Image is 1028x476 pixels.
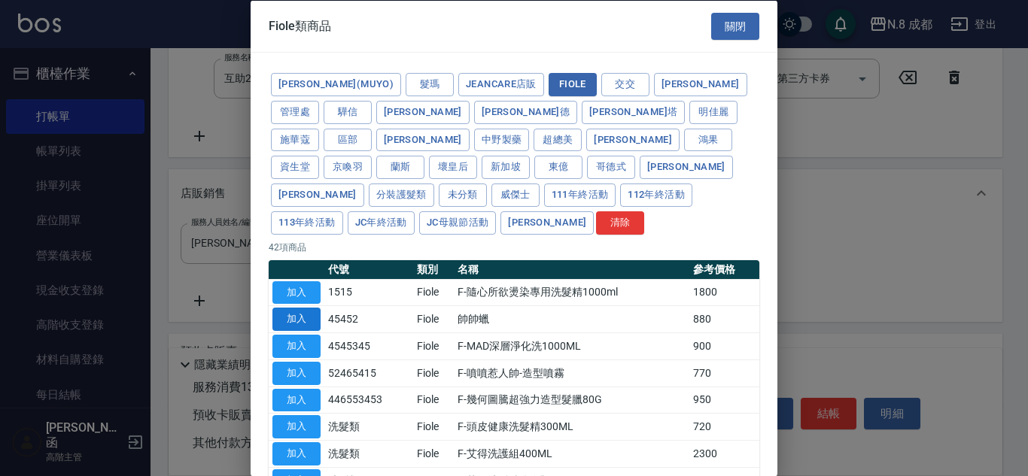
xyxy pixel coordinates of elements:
button: 加入 [272,335,321,358]
button: 威傑士 [491,183,540,207]
button: 111年終活動 [544,183,616,207]
button: 明佳麗 [689,100,738,123]
button: 蘭斯 [376,156,424,179]
td: 4545345 [324,332,413,359]
button: [PERSON_NAME]德 [474,100,577,123]
button: 新加坡 [482,156,530,179]
th: 類別 [413,259,455,279]
td: 52465415 [324,359,413,387]
button: 清除 [596,211,644,234]
button: [PERSON_NAME] [640,156,733,179]
button: 京喚羽 [324,156,372,179]
button: 壞皇后 [429,156,477,179]
span: Fiole類商品 [269,18,331,33]
td: 880 [689,305,759,332]
button: 加入 [272,442,321,465]
button: 112年終活動 [620,183,692,207]
button: 未分類 [439,183,487,207]
td: 洗髮類 [324,413,413,440]
button: 鴻果 [684,128,732,151]
button: 超總美 [534,128,582,151]
button: [PERSON_NAME](MUYO) [271,73,401,96]
button: JC母親節活動 [419,211,497,234]
button: JeanCare店販 [458,73,544,96]
td: 2300 [689,440,759,467]
button: [PERSON_NAME] [376,128,470,151]
button: [PERSON_NAME] [654,73,747,96]
button: 中野製藥 [474,128,530,151]
button: 驊信 [324,100,372,123]
td: Fiole [413,440,455,467]
td: F-頭皮健康洗髮精300ML [454,413,689,440]
td: 1800 [689,279,759,306]
td: 45452 [324,305,413,332]
td: Fiole [413,387,455,414]
button: 資生堂 [271,156,319,179]
button: [PERSON_NAME] [586,128,680,151]
td: Fiole [413,413,455,440]
button: 加入 [272,415,321,438]
button: [PERSON_NAME] [271,183,364,207]
td: Fiole [413,305,455,332]
td: 1515 [324,279,413,306]
th: 參考價格 [689,259,759,279]
button: [PERSON_NAME] [500,211,594,234]
td: 446553453 [324,387,413,414]
button: 交交 [601,73,649,96]
button: 加入 [272,308,321,331]
button: 施華蔻 [271,128,319,151]
th: 名稱 [454,259,689,279]
button: 區部 [324,128,372,151]
button: 管理處 [271,100,319,123]
button: 分裝護髮類 [369,183,434,207]
button: Fiole [549,73,597,96]
button: 加入 [272,280,321,304]
button: [PERSON_NAME] [376,100,470,123]
p: 42 項商品 [269,240,759,253]
button: 髮瑪 [406,73,454,96]
td: 洗髮類 [324,440,413,467]
button: 哥德式 [587,156,635,179]
button: 加入 [272,361,321,384]
td: F-噴噴惹人帥-造型噴霧 [454,359,689,387]
td: 帥帥蠟 [454,305,689,332]
td: Fiole [413,279,455,306]
td: F-艾得洗護組400ML [454,440,689,467]
td: F-幾何圖騰超強力造型髮臘80G [454,387,689,414]
button: [PERSON_NAME]塔 [582,100,685,123]
td: F-隨心所欲燙染專用洗髮精1000ml [454,279,689,306]
td: 720 [689,413,759,440]
td: 770 [689,359,759,387]
button: 關閉 [711,12,759,40]
td: Fiole [413,359,455,387]
button: 東億 [534,156,582,179]
button: 加入 [272,388,321,411]
td: 950 [689,387,759,414]
button: 113年終活動 [271,211,343,234]
td: 900 [689,332,759,359]
td: Fiole [413,332,455,359]
button: JC年終活動 [348,211,415,234]
td: F-MAD深層淨化洗1000ML [454,332,689,359]
th: 代號 [324,259,413,279]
